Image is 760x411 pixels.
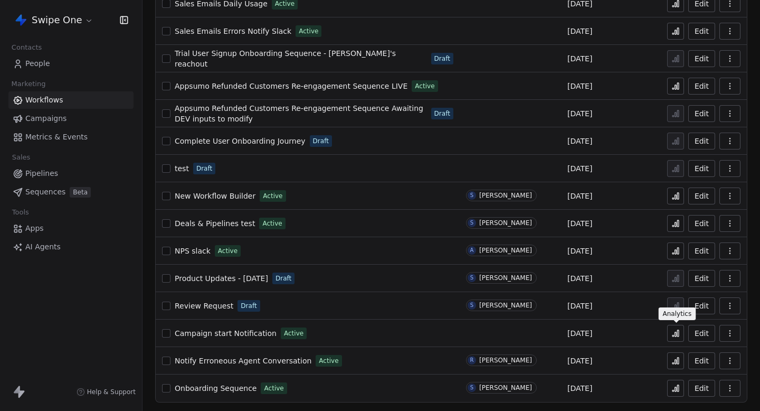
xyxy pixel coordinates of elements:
span: [DATE] [567,328,592,339]
button: Edit [688,242,715,259]
button: Swipe One [13,11,96,29]
button: Edit [688,160,715,177]
span: AI Agents [25,241,61,253]
span: People [25,58,50,69]
span: Draft [275,274,291,283]
span: [DATE] [567,53,592,64]
button: Edit [688,133,715,150]
a: Edit [688,215,715,232]
span: Campaigns [25,113,66,124]
a: New Workflow Builder [175,191,255,201]
span: Review Request [175,302,233,310]
span: [DATE] [567,246,592,256]
span: [DATE] [567,26,592,36]
p: Analytics [663,310,692,318]
span: Deals & Pipelines test [175,219,255,228]
span: Draft [434,54,450,63]
button: Edit [688,380,715,397]
button: Edit [688,352,715,369]
span: Active [319,356,338,366]
button: Edit [688,105,715,122]
span: Product Updates - [DATE] [175,274,268,283]
span: New Workflow Builder [175,192,255,200]
span: [DATE] [567,191,592,201]
span: [DATE] [567,136,592,146]
span: Pipelines [25,168,58,179]
span: Apps [25,223,44,234]
div: [PERSON_NAME] [479,247,532,254]
div: [PERSON_NAME] [479,384,532,391]
div: [PERSON_NAME] [479,192,532,199]
a: Onboarding Sequence [175,383,256,394]
div: R [470,356,474,365]
a: People [8,55,134,72]
a: Apps [8,220,134,237]
span: Campaign start Notification [175,329,277,338]
div: A [470,246,474,255]
a: Edit [688,270,715,287]
a: Product Updates - [DATE] [175,273,268,284]
span: [DATE] [567,383,592,394]
span: Workflows [25,95,63,106]
span: Active [218,246,237,256]
div: [PERSON_NAME] [479,274,532,282]
span: Tools [7,204,33,220]
button: Edit [688,23,715,40]
a: SequencesBeta [8,183,134,201]
span: [DATE] [567,108,592,119]
span: Complete User Onboarding Journey [175,137,306,145]
div: S [470,384,473,392]
div: S [470,219,473,227]
span: Onboarding Sequence [175,384,256,393]
span: Draft [196,164,212,173]
a: Edit [688,188,715,204]
span: Active [263,191,282,201]
img: Swipe%20One%20Logo%201-1.svg [15,14,27,26]
button: Edit [688,50,715,67]
span: Appsumo Refunded Customers Re-engagement Sequence LIVE [175,82,407,90]
a: AI Agents [8,238,134,256]
span: NPS slack [175,247,211,255]
span: Help & Support [87,388,136,396]
button: Edit [688,325,715,342]
span: Active [264,384,283,393]
div: [PERSON_NAME] [479,302,532,309]
span: [DATE] [567,273,592,284]
span: Marketing [7,76,50,92]
div: S [470,274,473,282]
span: Active [262,219,282,228]
span: Contacts [7,40,46,55]
a: Appsumo Refunded Customers Re-engagement Sequence LIVE [175,81,407,91]
button: Edit [688,297,715,314]
span: Trial User Signup Onboarding Sequence - [PERSON_NAME]'s reachout [175,49,396,68]
div: S [470,191,473,200]
span: Beta [70,187,91,198]
a: test [175,163,189,174]
a: Appsumo Refunded Customers Re-engagement Sequence Awaiting DEV inputs to modify [175,103,427,124]
span: Appsumo Refunded Customers Re-engagement Sequence Awaiting DEV inputs to modify [175,104,423,123]
button: Edit [688,78,715,95]
span: [DATE] [567,81,592,91]
a: Pipelines [8,165,134,182]
span: Sequences [25,186,65,198]
a: Deals & Pipelines test [175,218,255,229]
a: Review Request [175,301,233,311]
a: Campaign start Notification [175,328,277,339]
span: [DATE] [567,301,592,311]
a: Help & Support [77,388,136,396]
a: Notify Erroneous Agent Conversation [175,356,311,366]
span: Active [415,81,434,91]
div: [PERSON_NAME] [479,357,532,364]
span: [DATE] [567,356,592,366]
div: [PERSON_NAME] [479,219,532,227]
a: Workflows [8,91,134,109]
span: Draft [241,301,256,311]
a: Campaigns [8,110,134,127]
